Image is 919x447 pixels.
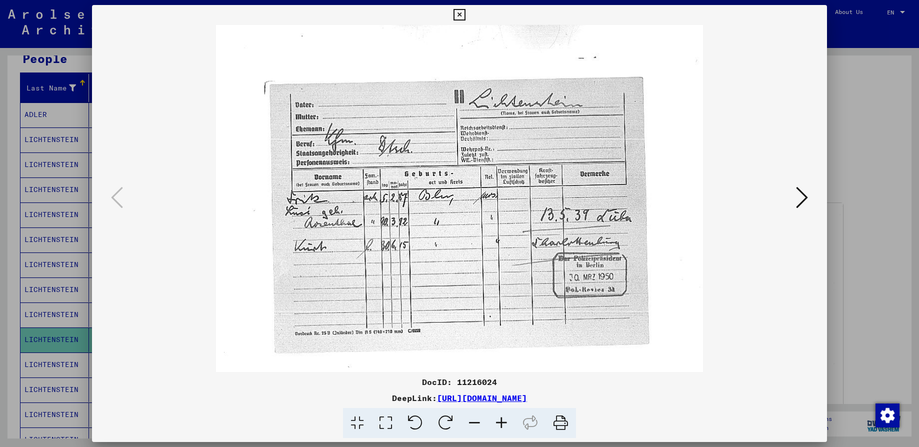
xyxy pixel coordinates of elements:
a: [URL][DOMAIN_NAME] [437,393,527,403]
img: Change consent [875,403,899,427]
div: DocID: 11216024 [92,376,827,388]
div: DeepLink: [92,392,827,404]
